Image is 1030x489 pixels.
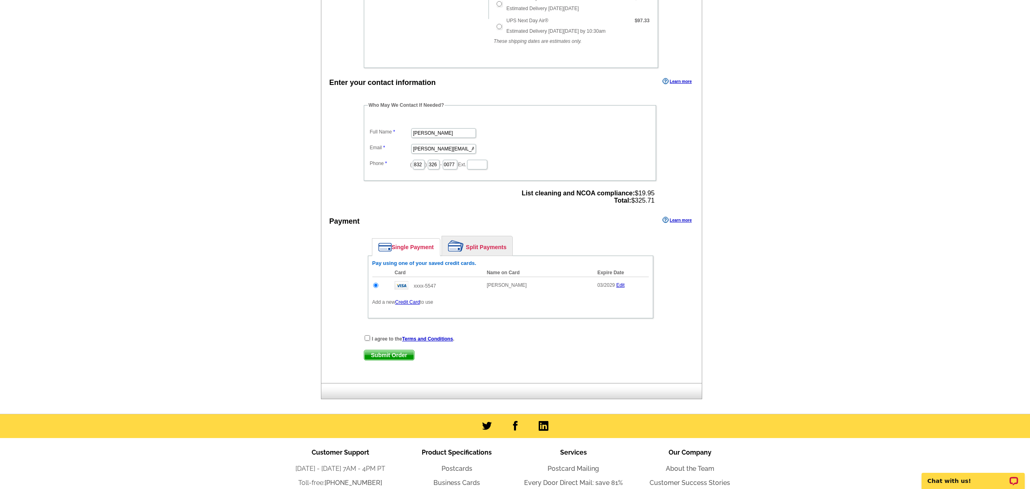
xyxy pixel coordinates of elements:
[650,479,730,487] a: Customer Success Stories
[593,269,649,277] th: Expire Date
[282,464,399,474] li: [DATE] - [DATE] 7AM - 4PM PT
[522,190,654,204] span: $19.95 $325.71
[522,190,635,197] strong: List cleaning and NCOA compliance:
[370,128,410,135] label: Full Name
[663,217,692,223] a: Learn more
[506,6,579,11] span: Estimated Delivery [DATE][DATE]
[378,243,392,252] img: single-payment.png
[560,449,587,456] span: Services
[395,281,408,290] img: visa.gif
[524,479,623,487] a: Every Door Direct Mail: save 81%
[635,18,650,23] strong: $97.33
[669,449,711,456] span: Our Company
[442,465,472,472] a: Postcards
[433,479,480,487] a: Business Cards
[395,299,420,305] a: Credit Card
[368,158,652,170] dd: ( ) - Ext.
[597,282,615,288] span: 03/2029
[372,239,440,256] a: Single Payment
[616,282,625,288] a: Edit
[402,336,453,342] a: Terms and Conditions
[282,478,399,488] li: Toll-free:
[370,144,410,151] label: Email
[329,216,360,227] div: Payment
[372,298,649,306] p: Add a new to use
[916,464,1030,489] iframe: LiveChat chat widget
[614,197,631,204] strong: Total:
[370,160,410,167] label: Phone
[506,28,605,34] span: Estimated Delivery [DATE][DATE] by 10:30am
[506,17,548,24] label: UPS Next Day Air®
[442,236,512,256] a: Split Payments
[368,102,445,109] legend: Who May We Contact If Needed?
[364,350,414,360] span: Submit Order
[666,465,714,472] a: About the Team
[329,77,436,88] div: Enter your contact information
[548,465,599,472] a: Postcard Mailing
[494,38,582,44] em: These shipping dates are estimates only.
[487,282,527,288] span: [PERSON_NAME]
[325,479,382,487] a: [PHONE_NUMBER]
[422,449,492,456] span: Product Specifications
[312,449,369,456] span: Customer Support
[448,240,464,252] img: split-payment.png
[414,283,436,289] span: xxxx-5547
[391,269,483,277] th: Card
[483,269,593,277] th: Name on Card
[663,78,692,85] a: Learn more
[372,336,454,342] strong: I agree to the .
[372,260,649,267] h6: Pay using one of your saved credit cards.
